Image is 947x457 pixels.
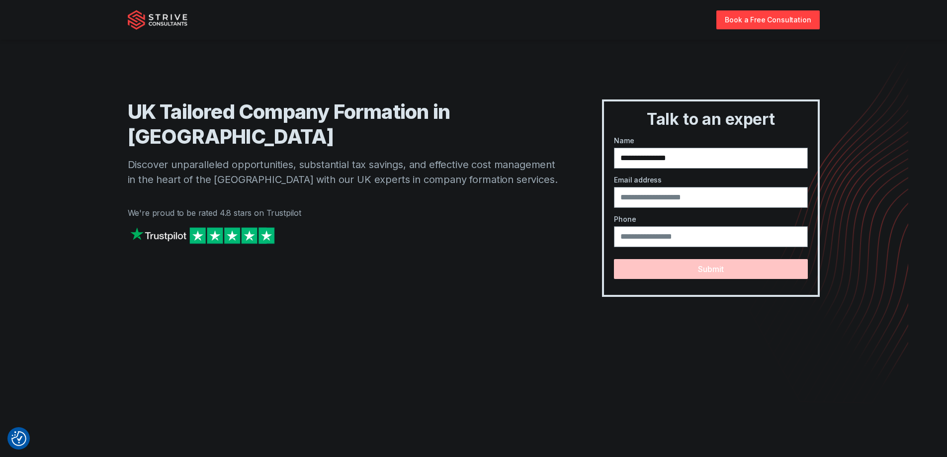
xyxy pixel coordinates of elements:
label: Email address [614,175,807,185]
p: Discover unparalleled opportunities, substantial tax savings, and effective cost management in th... [128,157,563,187]
p: We're proud to be rated 4.8 stars on Trustpilot [128,207,563,219]
label: Phone [614,214,807,224]
img: Strive on Trustpilot [128,225,277,246]
h1: UK Tailored Company Formation in [GEOGRAPHIC_DATA] [128,99,563,149]
button: Consent Preferences [11,431,26,446]
label: Name [614,135,807,146]
img: Revisit consent button [11,431,26,446]
img: Strive Consultants [128,10,187,30]
button: Submit [614,259,807,279]
h3: Talk to an expert [608,109,813,129]
a: Book a Free Consultation [716,10,819,29]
